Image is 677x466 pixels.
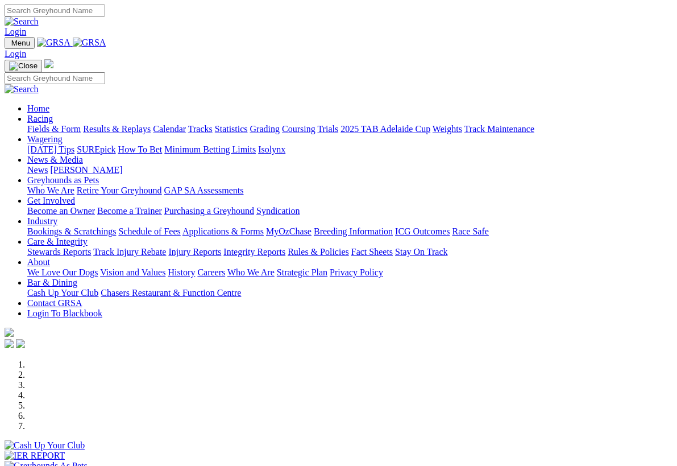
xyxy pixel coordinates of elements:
a: SUREpick [77,145,115,154]
img: facebook.svg [5,339,14,348]
a: Chasers Restaurant & Function Centre [101,288,241,298]
a: Rules & Policies [288,247,349,257]
a: Stay On Track [395,247,447,257]
a: Track Injury Rebate [93,247,166,257]
a: Vision and Values [100,267,165,277]
div: Wagering [27,145,672,155]
a: Isolynx [258,145,285,154]
a: Industry [27,216,57,226]
img: logo-grsa-white.png [44,59,53,68]
a: Who We Are [27,185,74,195]
a: Racing [27,114,53,123]
a: Login [5,27,26,36]
div: Get Involved [27,206,672,216]
a: Breeding Information [314,226,393,236]
a: Contact GRSA [27,298,82,308]
a: Wagering [27,134,63,144]
a: Greyhounds as Pets [27,175,99,185]
a: We Love Our Dogs [27,267,98,277]
a: Fields & Form [27,124,81,134]
a: Become an Owner [27,206,95,216]
div: News & Media [27,165,672,175]
a: Track Maintenance [464,124,534,134]
a: ICG Outcomes [395,226,450,236]
div: Industry [27,226,672,237]
a: Syndication [256,206,300,216]
a: Strategic Plan [277,267,327,277]
a: About [27,257,50,267]
a: Race Safe [452,226,488,236]
img: Cash Up Your Club [5,440,85,451]
a: Privacy Policy [330,267,383,277]
a: News [27,165,48,175]
div: Greyhounds as Pets [27,185,672,196]
a: Trials [317,124,338,134]
span: Menu [11,39,30,47]
a: Care & Integrity [27,237,88,246]
input: Search [5,72,105,84]
a: Integrity Reports [223,247,285,257]
div: Bar & Dining [27,288,672,298]
img: Search [5,84,39,94]
input: Search [5,5,105,17]
a: Schedule of Fees [118,226,180,236]
a: Grading [250,124,280,134]
img: IER REPORT [5,451,65,461]
div: Racing [27,124,672,134]
a: How To Bet [118,145,163,154]
button: Toggle navigation [5,60,42,72]
img: Search [5,17,39,27]
a: Weights [433,124,462,134]
a: [PERSON_NAME] [50,165,122,175]
a: Home [27,104,49,113]
a: Retire Your Greyhound [77,185,162,195]
a: 2025 TAB Adelaide Cup [340,124,430,134]
a: Cash Up Your Club [27,288,98,298]
a: Minimum Betting Limits [164,145,256,154]
a: Bar & Dining [27,278,77,287]
a: History [168,267,195,277]
a: Stewards Reports [27,247,91,257]
img: Close [9,61,38,71]
a: Coursing [282,124,315,134]
a: Statistics [215,124,248,134]
a: Careers [197,267,225,277]
a: Calendar [153,124,186,134]
a: Fact Sheets [351,247,393,257]
a: Bookings & Scratchings [27,226,116,236]
a: [DATE] Tips [27,145,74,154]
a: MyOzChase [266,226,311,236]
a: Login To Blackbook [27,308,102,318]
a: Results & Replays [83,124,151,134]
a: Login [5,49,26,59]
img: logo-grsa-white.png [5,328,14,337]
a: Tracks [188,124,213,134]
a: Injury Reports [168,247,221,257]
a: Get Involved [27,196,75,205]
a: Purchasing a Greyhound [164,206,254,216]
img: GRSA [73,38,106,48]
img: GRSA [37,38,70,48]
a: GAP SA Assessments [164,185,244,195]
div: About [27,267,672,278]
a: Become a Trainer [97,206,162,216]
a: News & Media [27,155,83,164]
a: Who We Are [227,267,275,277]
div: Care & Integrity [27,247,672,257]
img: twitter.svg [16,339,25,348]
a: Applications & Forms [182,226,264,236]
button: Toggle navigation [5,37,35,49]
